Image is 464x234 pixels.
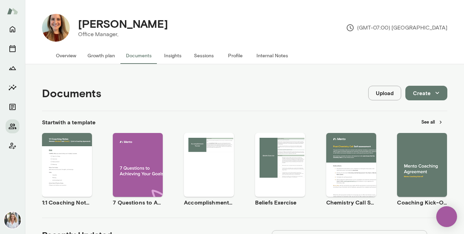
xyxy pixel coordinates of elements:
p: (GMT-07:00) [GEOGRAPHIC_DATA] [346,24,447,32]
button: Create [405,86,447,100]
h4: [PERSON_NAME] [78,17,168,30]
button: Growth plan [82,47,120,64]
button: Documents [120,47,157,64]
h6: 7 Questions to Achieving Your Goals [113,198,163,207]
button: Sessions [188,47,220,64]
button: Home [6,22,19,36]
button: Upload [368,86,401,100]
button: Members [6,119,19,133]
h6: 1:1 Coaching Notes [42,198,92,207]
button: See all [417,117,447,127]
button: Overview [50,47,82,64]
button: Internal Notes [251,47,294,64]
button: Documents [6,100,19,114]
h4: Documents [42,86,101,100]
button: Client app [6,139,19,153]
h6: Accomplishment Tracker [184,198,234,207]
img: Mento [7,5,18,18]
p: Office Manager, [78,30,168,39]
button: Growth Plan [6,61,19,75]
h6: Coaching Kick-Off | Coaching Agreement [397,198,447,207]
h6: Chemistry Call Self-Assessment [Coaches only] [326,198,376,207]
button: Insights [6,81,19,94]
button: Insights [157,47,188,64]
button: Sessions [6,42,19,56]
button: Profile [220,47,251,64]
h6: Start with a template [42,118,96,126]
img: Maren [42,14,70,42]
img: Jennifer Palazzo [4,212,21,228]
h6: Beliefs Exercise [255,198,305,207]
